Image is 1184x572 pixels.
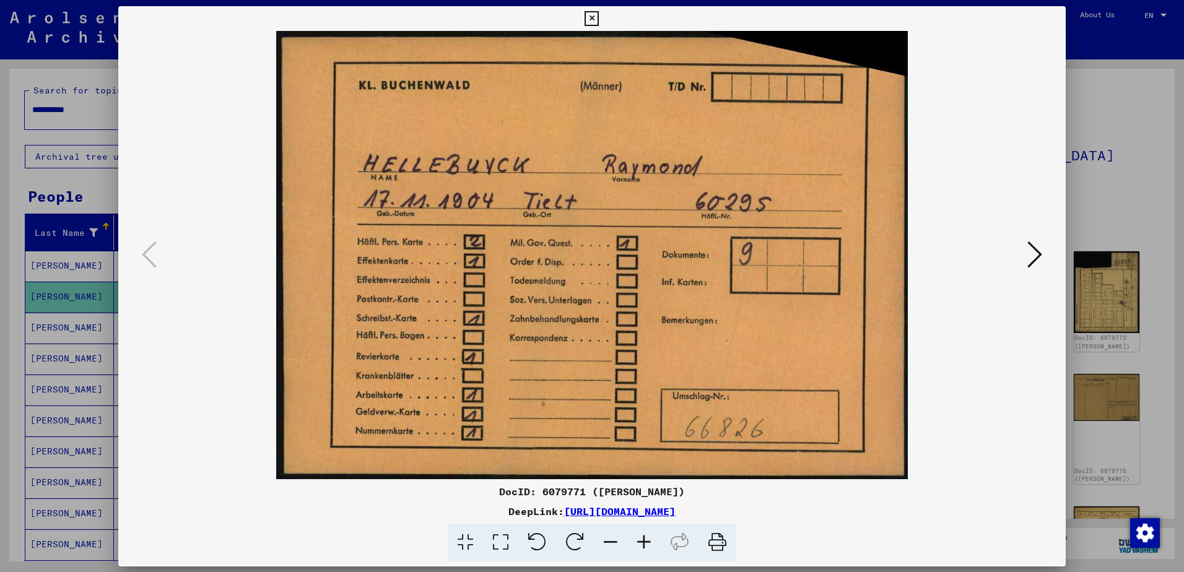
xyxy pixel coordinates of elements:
img: Change consent [1130,518,1160,548]
div: DeepLink: [118,504,1066,519]
div: Change consent [1130,518,1159,547]
img: 001.jpg [160,31,1024,479]
div: DocID: 6079771 ([PERSON_NAME]) [118,484,1066,499]
a: [URL][DOMAIN_NAME] [564,505,676,518]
